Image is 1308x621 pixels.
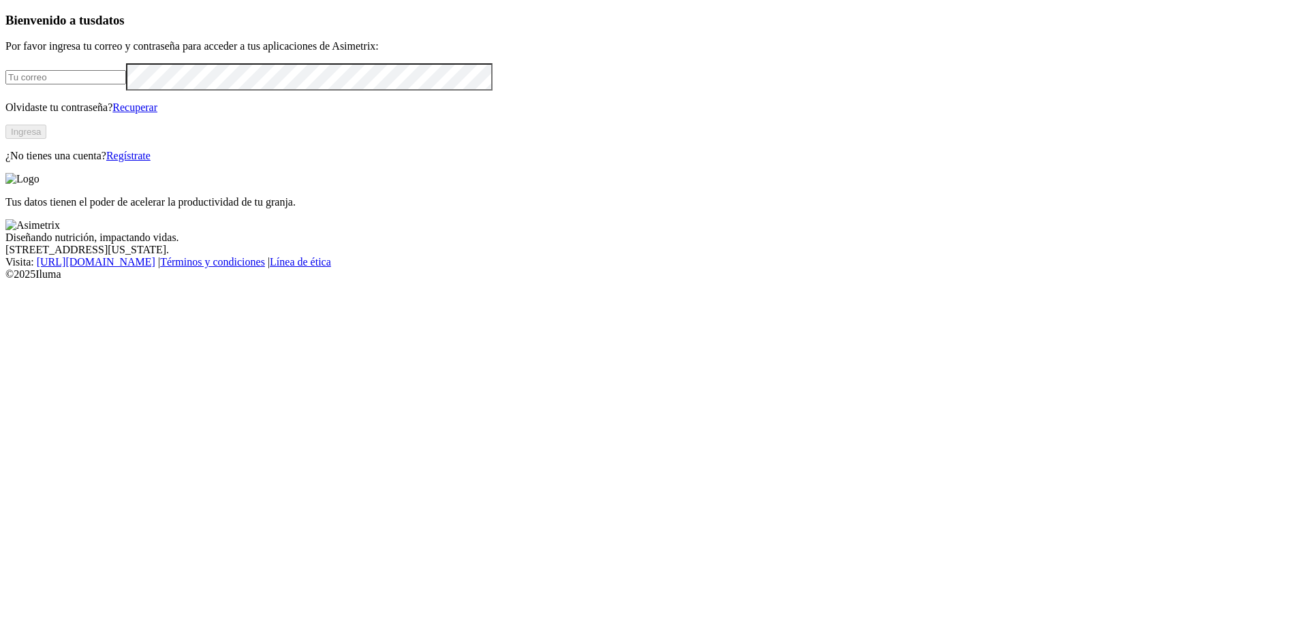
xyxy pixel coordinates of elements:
[5,150,1303,162] p: ¿No tienes una cuenta?
[5,173,40,185] img: Logo
[112,101,157,113] a: Recuperar
[270,256,331,268] a: Línea de ética
[5,268,1303,281] div: © 2025 Iluma
[5,13,1303,28] h3: Bienvenido a tus
[5,125,46,139] button: Ingresa
[5,40,1303,52] p: Por favor ingresa tu correo y contraseña para acceder a tus aplicaciones de Asimetrix:
[5,101,1303,114] p: Olvidaste tu contraseña?
[5,256,1303,268] div: Visita : | |
[5,70,126,84] input: Tu correo
[106,150,151,161] a: Regístrate
[5,219,60,232] img: Asimetrix
[37,256,155,268] a: [URL][DOMAIN_NAME]
[5,196,1303,208] p: Tus datos tienen el poder de acelerar la productividad de tu granja.
[5,244,1303,256] div: [STREET_ADDRESS][US_STATE].
[5,232,1303,244] div: Diseñando nutrición, impactando vidas.
[160,256,265,268] a: Términos y condiciones
[95,13,125,27] span: datos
